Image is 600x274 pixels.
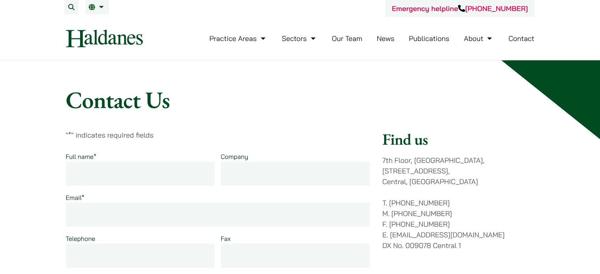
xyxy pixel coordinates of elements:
[66,130,370,140] p: " " indicates required fields
[282,34,317,43] a: Sectors
[89,4,106,10] a: EN
[508,34,535,43] a: Contact
[209,34,267,43] a: Practice Areas
[221,153,249,160] label: Company
[382,130,534,149] h2: Find us
[392,4,528,13] a: Emergency helpline[PHONE_NUMBER]
[66,235,95,242] label: Telephone
[66,86,535,114] h1: Contact Us
[464,34,494,43] a: About
[377,34,394,43] a: News
[66,30,143,47] img: Logo of Haldanes
[382,198,534,251] p: T. [PHONE_NUMBER] M. [PHONE_NUMBER] F. [PHONE_NUMBER] E. [EMAIL_ADDRESS][DOMAIN_NAME] DX No. 0090...
[66,194,84,201] label: Email
[66,153,97,160] label: Full name
[409,34,450,43] a: Publications
[382,155,534,187] p: 7th Floor, [GEOGRAPHIC_DATA], [STREET_ADDRESS], Central, [GEOGRAPHIC_DATA]
[332,34,362,43] a: Our Team
[221,235,231,242] label: Fax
